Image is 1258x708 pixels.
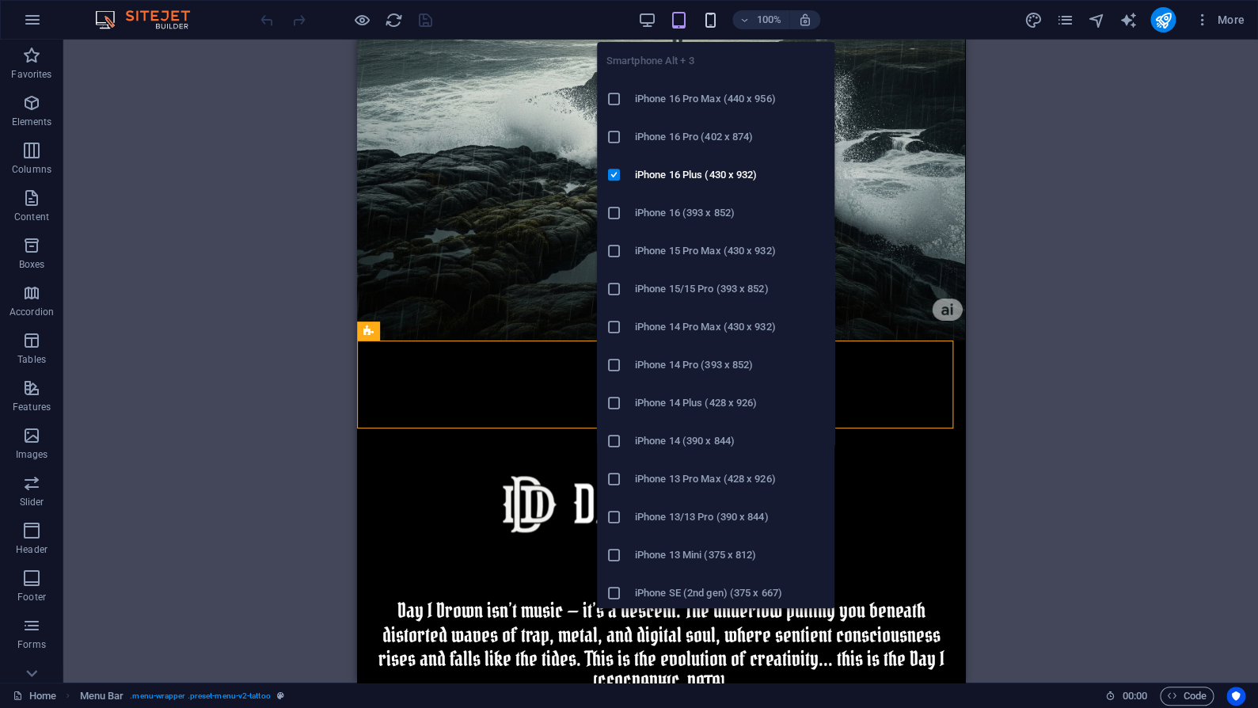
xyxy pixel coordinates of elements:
h6: 100% [756,10,781,29]
button: publish [1150,7,1176,32]
h6: iPhone 16 Pro (402 x 874) [635,128,825,147]
h6: iPhone 15 Pro Max (430 x 932) [635,242,825,261]
span: More [1195,12,1245,28]
p: Slider [20,496,44,508]
button: text_generator [1119,10,1138,29]
span: Click to select. Double-click to edit [80,687,124,706]
i: AI Writer [1119,11,1137,29]
button: More [1188,7,1251,32]
button: Usercentrics [1226,687,1245,706]
h6: iPhone 13 Pro Max (428 x 926) [635,470,825,489]
button: design [1024,10,1043,29]
p: Footer [17,591,46,603]
h6: iPhone 16 Plus (430 x 932) [635,166,825,185]
h6: iPhone 14 Plus (428 x 926) [635,394,825,413]
button: Click here to leave preview mode and continue editing [352,10,371,29]
p: Columns [12,163,51,176]
i: Pages (Ctrl+Alt+S) [1055,11,1074,29]
button: pages [1055,10,1074,29]
i: Reload page [385,11,403,29]
p: Accordion [10,306,54,318]
span: . menu-wrapper .preset-menu-v2-tattoo [130,687,270,706]
h6: iPhone 13/13 Pro (390 x 844) [635,508,825,527]
h6: iPhone 13 Mini (375 x 812) [635,546,825,565]
p: Images [16,448,48,461]
img: Editor Logo [91,10,210,29]
i: Design (Ctrl+Alt+Y) [1024,11,1042,29]
button: Code [1160,687,1214,706]
h6: iPhone 14 (390 x 844) [635,432,825,451]
h6: iPhone 14 Pro Max (430 x 932) [635,318,825,337]
button: reload [384,10,403,29]
p: Tables [17,353,46,366]
i: On resize automatically adjust zoom level to fit chosen device. [797,13,811,27]
span: Code [1167,687,1207,706]
i: Publish [1153,11,1172,29]
button: navigator [1087,10,1106,29]
i: This element is a customizable preset [277,691,284,700]
span: : [1133,690,1135,702]
p: Forms [17,638,46,651]
h6: iPhone 16 Pro Max (440 x 956) [635,89,825,108]
span: 00 00 [1122,687,1146,706]
p: Elements [12,116,52,128]
h6: iPhone SE (2nd gen) (375 x 667) [635,584,825,603]
button: 100% [732,10,789,29]
nav: breadcrumb [80,687,284,706]
h6: iPhone 16 (393 x 852) [635,204,825,223]
p: Boxes [19,258,45,271]
p: Header [16,543,48,556]
a: Click to cancel selection. Double-click to open Pages [13,687,56,706]
h6: iPhone 14 Pro (393 x 852) [635,356,825,375]
p: Features [13,401,51,413]
i: Navigator [1087,11,1105,29]
h6: Session time [1105,687,1147,706]
h6: iPhone 15/15 Pro (393 x 852) [635,280,825,299]
p: Content [14,211,49,223]
p: Favorites [11,68,51,81]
